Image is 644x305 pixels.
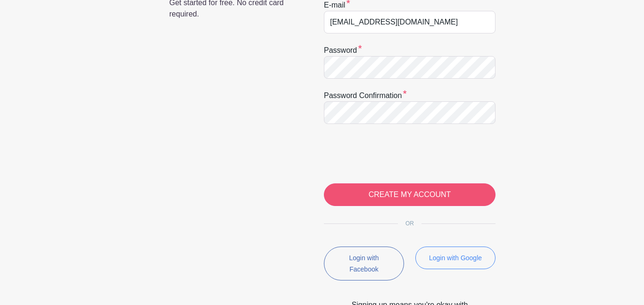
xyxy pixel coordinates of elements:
[324,247,404,280] button: Login with Facebook
[324,45,362,56] label: Password
[324,135,467,172] iframe: reCAPTCHA
[429,254,482,262] small: Login with Google
[324,11,495,33] input: e.g. julie@eventco.com
[398,220,421,227] span: OR
[324,183,495,206] input: CREATE MY ACCOUNT
[415,247,495,269] button: Login with Google
[349,254,379,273] small: Login with Facebook
[324,90,407,101] label: Password confirmation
